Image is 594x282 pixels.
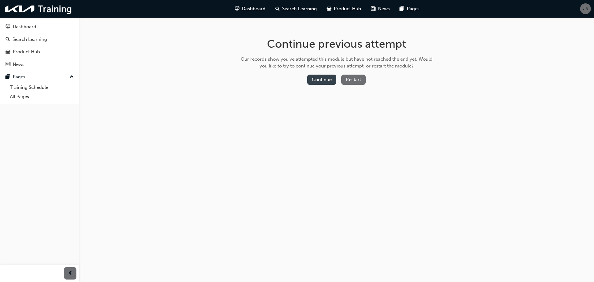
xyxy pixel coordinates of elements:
[583,5,588,12] span: JS
[400,5,404,13] span: pages-icon
[334,5,361,12] span: Product Hub
[407,5,420,12] span: Pages
[282,5,317,12] span: Search Learning
[395,2,424,15] a: pages-iconPages
[366,2,395,15] a: news-iconNews
[322,2,366,15] a: car-iconProduct Hub
[2,21,76,33] a: Dashboard
[275,5,280,13] span: search-icon
[239,37,435,51] h1: Continue previous attempt
[270,2,322,15] a: search-iconSearch Learning
[239,56,435,70] div: Our records show you've attempted this module but have not reached the end yet. Would you like to...
[70,73,74,81] span: up-icon
[378,5,390,12] span: News
[2,71,76,83] button: Pages
[2,59,76,70] a: News
[7,83,76,92] a: Training Schedule
[327,5,331,13] span: car-icon
[6,49,10,55] span: car-icon
[7,92,76,102] a: All Pages
[2,34,76,45] a: Search Learning
[13,48,40,55] div: Product Hub
[68,270,73,277] span: prev-icon
[6,62,10,67] span: news-icon
[230,2,270,15] a: guage-iconDashboard
[341,75,366,85] button: Restart
[13,23,36,30] div: Dashboard
[6,24,10,30] span: guage-icon
[371,5,376,13] span: news-icon
[13,61,24,68] div: News
[13,73,25,80] div: Pages
[580,3,591,14] button: JS
[2,46,76,58] a: Product Hub
[242,5,265,12] span: Dashboard
[3,2,74,15] img: kia-training
[2,20,76,71] button: DashboardSearch LearningProduct HubNews
[235,5,239,13] span: guage-icon
[307,75,336,85] button: Continue
[6,37,10,42] span: search-icon
[12,36,47,43] div: Search Learning
[6,74,10,80] span: pages-icon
